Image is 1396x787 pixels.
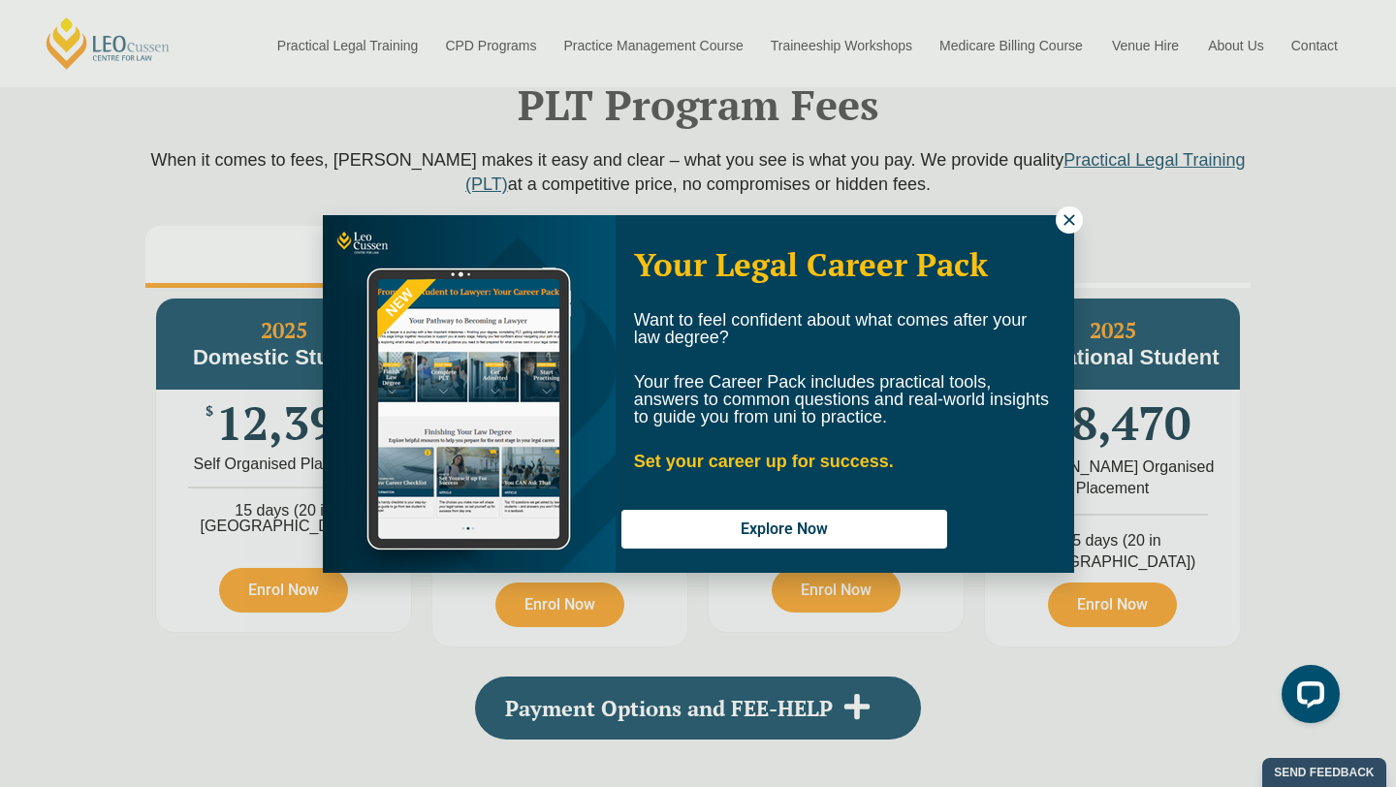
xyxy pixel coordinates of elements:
button: Explore Now [621,510,947,549]
img: Woman in yellow blouse holding folders looking to the right and smiling [323,215,616,573]
iframe: LiveChat chat widget [1266,657,1348,739]
button: Close [1056,206,1083,234]
span: Want to feel confident about what comes after your law degree? [634,310,1028,347]
span: Your Legal Career Pack [634,243,988,285]
span: Your free Career Pack includes practical tools, answers to common questions and real-world insigh... [634,372,1049,426]
strong: Set your career up for success. [634,452,894,471]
